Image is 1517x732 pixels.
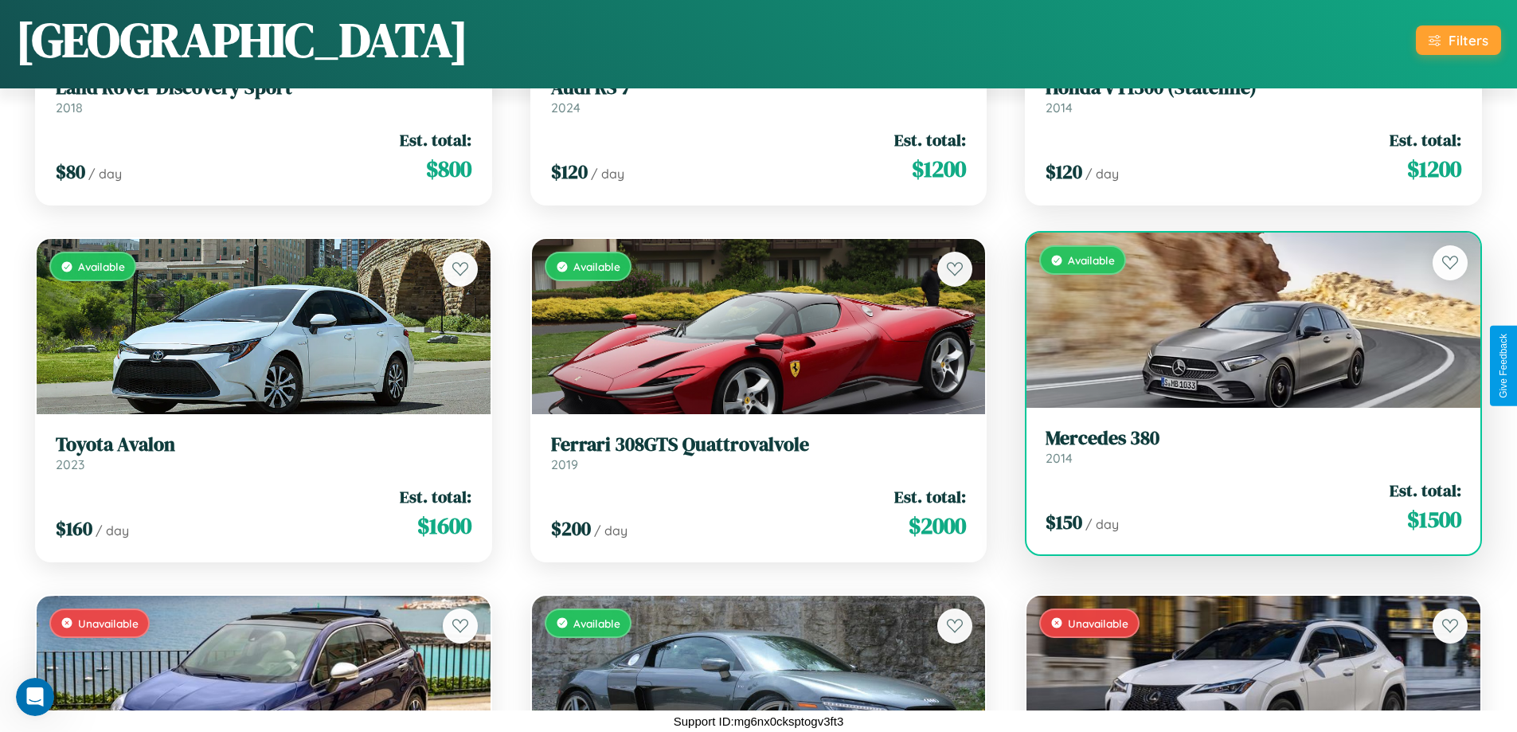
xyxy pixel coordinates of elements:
span: Available [1068,253,1115,267]
span: / day [1085,516,1119,532]
span: $ 200 [551,515,591,542]
h3: Ferrari 308GTS Quattrovalvole [551,433,967,456]
span: $ 1600 [417,510,471,542]
a: Audi RS 72024 [551,76,967,115]
span: Est. total: [894,485,966,508]
span: Est. total: [1390,479,1461,502]
span: $ 800 [426,153,471,185]
h3: Audi RS 7 [551,76,967,100]
div: Filters [1449,32,1488,49]
span: Unavailable [1068,617,1128,630]
span: $ 2000 [909,510,966,542]
span: 2024 [551,100,581,115]
span: Available [573,260,620,273]
a: Ferrari 308GTS Quattrovalvole2019 [551,433,967,472]
span: $ 1200 [912,153,966,185]
a: Toyota Avalon2023 [56,433,471,472]
h3: Mercedes 380 [1046,427,1461,450]
a: Land Rover Discovery Sport2018 [56,76,471,115]
span: $ 80 [56,159,85,185]
span: / day [88,166,122,182]
span: 2014 [1046,450,1073,466]
span: $ 1200 [1407,153,1461,185]
span: $ 150 [1046,509,1082,535]
span: $ 160 [56,515,92,542]
button: Filters [1416,25,1501,55]
h3: Land Rover Discovery Sport [56,76,471,100]
h3: Toyota Avalon [56,433,471,456]
span: $ 120 [1046,159,1082,185]
a: Mercedes 3802014 [1046,427,1461,466]
span: / day [594,523,628,538]
span: / day [96,523,129,538]
span: Available [573,617,620,630]
h1: [GEOGRAPHIC_DATA] [16,7,468,72]
h3: Honda VT1300 (Stateline) [1046,76,1461,100]
span: $ 120 [551,159,588,185]
span: Est. total: [894,128,966,151]
span: 2014 [1046,100,1073,115]
div: Give Feedback [1498,334,1509,398]
span: Unavailable [78,617,139,630]
span: Est. total: [400,485,471,508]
iframe: Intercom live chat [16,678,54,716]
a: Honda VT1300 (Stateline)2014 [1046,76,1461,115]
span: 2018 [56,100,83,115]
span: Available [78,260,125,273]
span: Est. total: [400,128,471,151]
span: Est. total: [1390,128,1461,151]
span: / day [591,166,624,182]
span: $ 1500 [1407,503,1461,535]
span: / day [1085,166,1119,182]
p: Support ID: mg6nx0cksptogv3ft3 [674,710,843,732]
span: 2023 [56,456,84,472]
span: 2019 [551,456,578,472]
